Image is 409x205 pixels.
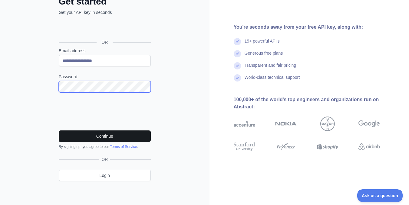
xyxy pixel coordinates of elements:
img: airbnb [358,141,380,152]
a: Login [59,170,151,181]
img: stanford university [234,141,255,152]
p: Get your API key in seconds [59,9,151,15]
div: By signing up, you agree to our . [59,144,151,149]
div: World-class technical support [245,74,300,86]
span: OR [97,39,113,45]
img: check mark [234,74,241,82]
div: 100,000+ of the world's top engineers and organizations run on Abstract: [234,96,400,111]
img: shopify [317,141,338,152]
img: google [358,117,380,131]
div: You're seconds away from your free API key, along with: [234,24,400,31]
img: nokia [275,117,297,131]
img: bayer [320,117,335,131]
iframe: Toggle Customer Support [357,189,403,202]
img: check mark [234,50,241,57]
div: Generous free plans [245,50,283,62]
img: check mark [234,62,241,69]
iframe: Sign in with Google Button [56,22,153,35]
label: Password [59,74,151,80]
img: payoneer [275,141,297,152]
a: Terms of Service [110,145,137,149]
div: 15+ powerful API's [245,38,280,50]
img: accenture [234,117,255,131]
label: Email address [59,48,151,54]
span: OR [99,156,110,162]
iframe: reCAPTCHA [59,100,151,123]
img: check mark [234,38,241,45]
button: Continue [59,130,151,142]
div: Transparent and fair pricing [245,62,296,74]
